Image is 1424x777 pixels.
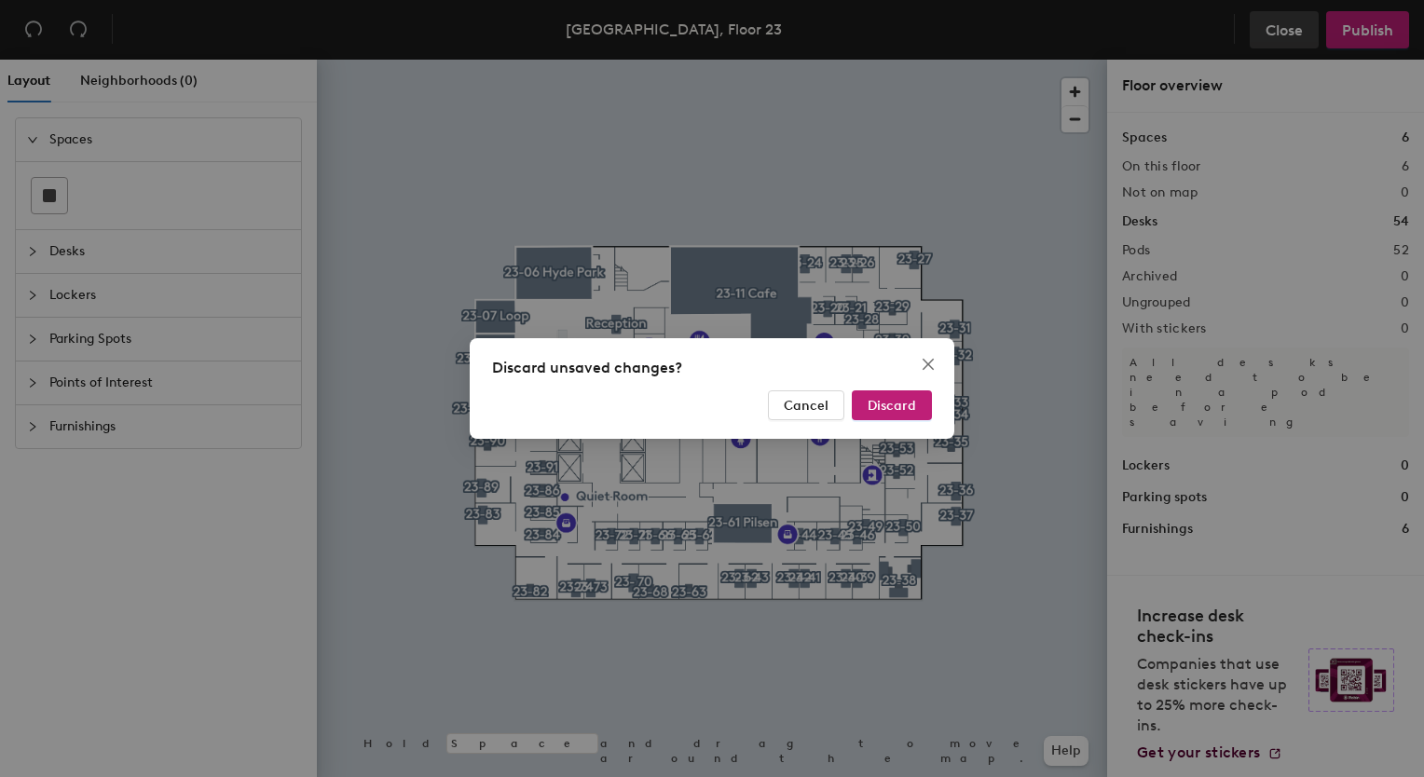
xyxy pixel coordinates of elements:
[913,357,943,372] span: Close
[492,357,932,379] div: Discard unsaved changes?
[868,398,916,414] span: Discard
[921,357,936,372] span: close
[768,390,844,420] button: Cancel
[784,398,828,414] span: Cancel
[913,349,943,379] button: Close
[852,390,932,420] button: Discard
